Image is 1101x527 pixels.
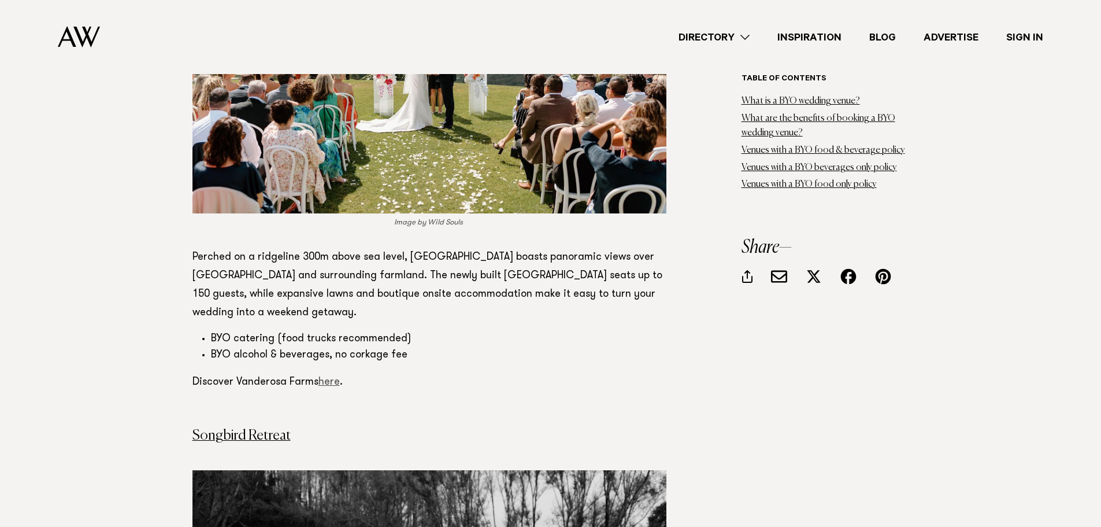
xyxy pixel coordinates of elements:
p: Perched on a ridgeline 300m above sea level, [GEOGRAPHIC_DATA] boasts panoramic views over [GEOGR... [192,248,666,322]
a: What are the benefits of booking a BYO wedding venue? [742,114,895,138]
a: Advertise [910,30,992,45]
em: Image by Wild Souls [394,219,463,226]
a: Sign In [992,30,1057,45]
a: Directory [665,30,763,45]
a: What is a BYO wedding venue? [742,97,860,106]
a: here [318,377,340,388]
p: Discover Vanderosa Farms . [192,373,666,392]
a: Songbird Retreat [192,429,291,443]
h3: Share [742,238,909,257]
a: Venues with a BYO food only policy [742,180,877,189]
a: Blog [855,30,910,45]
li: BYO catering (food trucks recommended) [211,331,666,348]
a: Venues with a BYO food & beverage policy [742,146,905,155]
img: Auckland Weddings Logo [58,26,100,47]
h6: Table of contents [742,74,909,85]
a: Inspiration [763,30,855,45]
li: BYO alcohol & beverages, no corkage fee [211,348,666,364]
a: Venues with a BYO beverages only policy [742,163,897,172]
